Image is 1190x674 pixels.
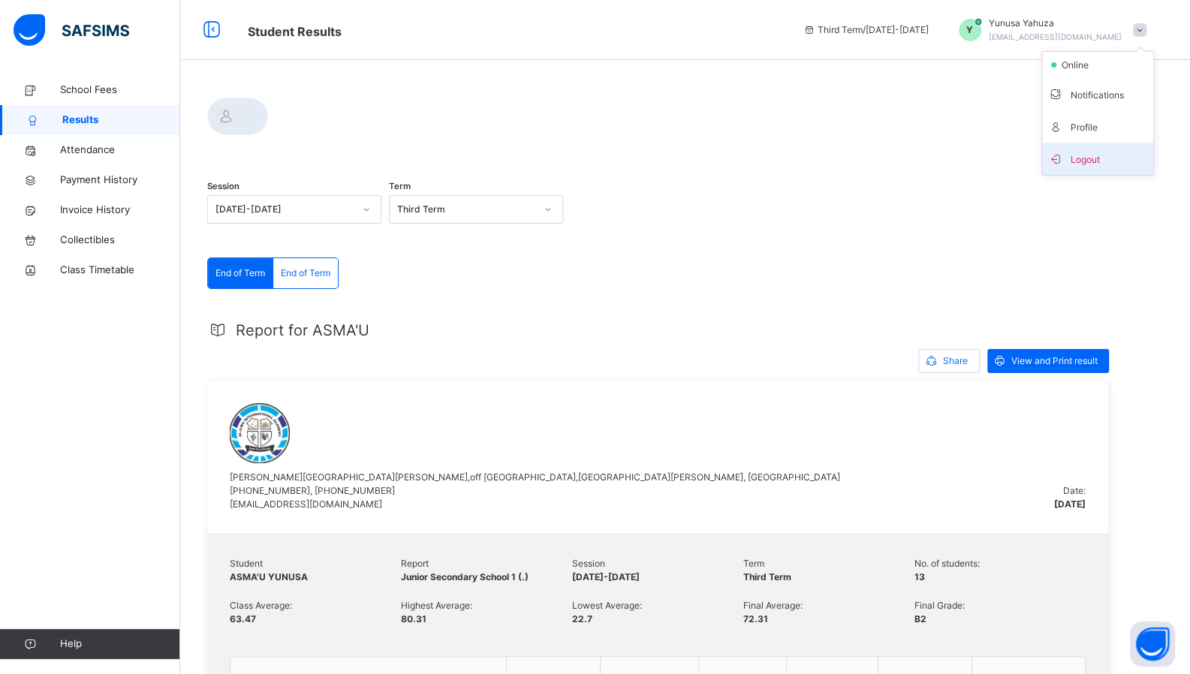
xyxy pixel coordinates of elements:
span: Payment History [60,173,180,188]
span: End of Term [215,266,265,280]
span: [PERSON_NAME][GEOGRAPHIC_DATA][PERSON_NAME],off [GEOGRAPHIC_DATA],[GEOGRAPHIC_DATA][PERSON_NAME],... [230,471,840,510]
div: YunusaYahuza [944,17,1154,44]
span: 13 [914,571,925,582]
button: Open asap [1130,621,1175,666]
span: Term [389,180,411,193]
span: Session [207,180,240,193]
div: [DATE]-[DATE] [215,203,354,216]
span: School Fees [60,83,180,98]
span: [DATE] [1054,498,1086,511]
img: al_ilmuinternational.png [230,403,290,463]
div: Third Term [397,203,535,216]
li: dropdown-list-item-text-3 [1042,78,1153,110]
li: dropdown-list-item-null-2 [1042,52,1153,78]
span: Share [943,354,968,368]
span: [EMAIL_ADDRESS][DOMAIN_NAME] [989,32,1122,41]
li: dropdown-list-item-buttom-7 [1042,143,1153,175]
span: End of Term [281,266,330,280]
span: Student [230,557,401,570]
span: Date: [1063,485,1086,496]
span: 72.31 [743,613,768,624]
span: Invoice History [60,203,180,218]
span: Lowest Average: [572,599,743,612]
span: Profile [1048,116,1147,137]
li: dropdown-list-item-text-4 [1042,110,1153,143]
span: Term [743,557,914,570]
span: Y [966,23,973,37]
span: Final Grade: [914,599,1086,612]
span: Collectibles [60,233,180,248]
span: Yunusa Yahuza [989,17,1122,30]
span: session/term information [803,23,929,37]
span: Highest Average: [401,599,572,612]
span: Report [401,557,572,570]
span: Session [572,557,743,570]
img: safsims [14,14,129,46]
span: Report for ASMA'U [236,319,369,342]
span: 80.31 [401,613,426,624]
span: Help [60,636,179,651]
span: [DATE]-[DATE] [572,571,640,582]
span: Class Timetable [60,263,180,278]
span: View and Print result [1011,354,1098,368]
span: Class Average: [230,599,401,612]
span: ASMA'U YUNUSA [230,571,308,582]
span: Logout [1048,149,1147,169]
span: Junior Secondary School 1 (.) [401,571,529,582]
span: Attendance [60,143,180,158]
span: Student Results [248,24,342,39]
span: 22.7 [572,613,592,624]
span: Notifications [1048,84,1147,104]
span: Results [62,113,180,128]
span: No. of students: [914,557,1086,570]
span: online [1060,59,1098,72]
span: 63.47 [230,613,256,624]
span: B2 [914,613,926,624]
span: Final Average: [743,599,914,612]
span: Third Term [743,571,791,582]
